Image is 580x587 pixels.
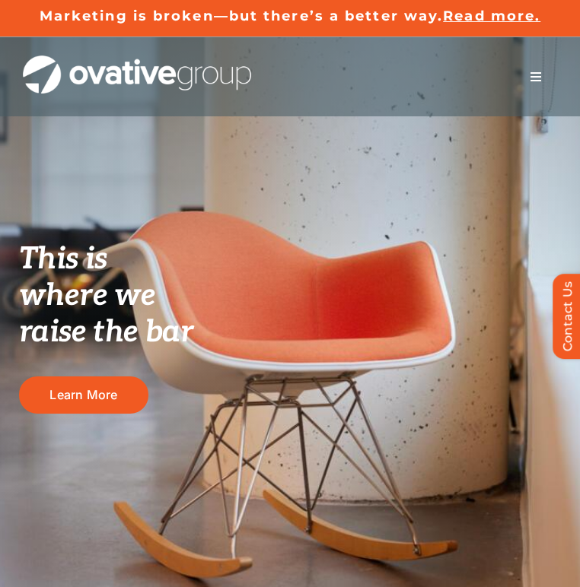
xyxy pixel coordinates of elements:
a: Marketing is broken—but there’s a better way. [40,8,444,24]
a: OG_Full_horizontal_WHT [23,54,251,68]
span: Learn More [49,388,117,402]
a: Learn More [19,376,148,414]
span: This is [19,241,107,278]
a: Read more. [443,8,540,24]
nav: Menu [515,62,557,92]
span: where we raise the bar [19,278,193,351]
